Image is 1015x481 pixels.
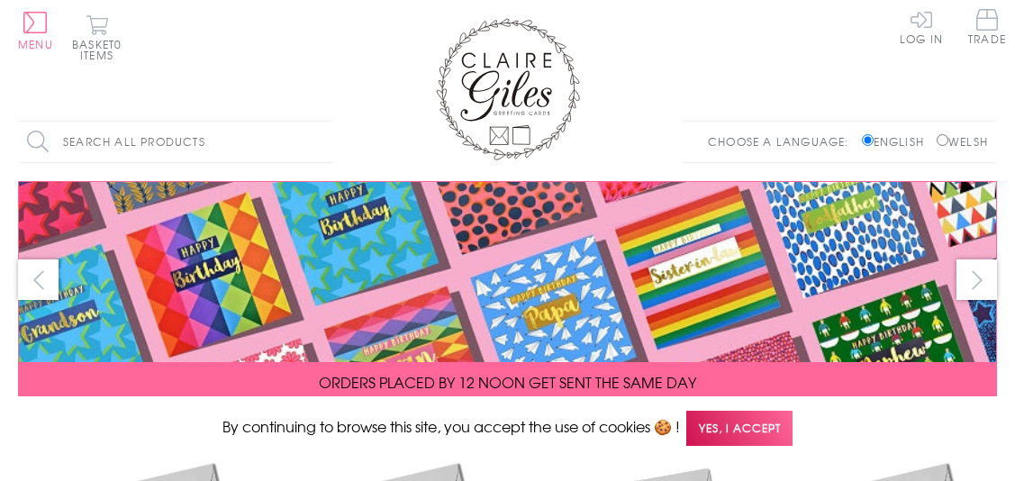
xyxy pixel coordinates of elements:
span: Menu [18,36,53,52]
button: Basket0 items [72,14,122,60]
span: Trade [968,9,1006,44]
span: ORDERS PLACED BY 12 NOON GET SENT THE SAME DAY [319,371,696,393]
input: Search [315,122,333,162]
input: Welsh [937,134,948,146]
label: Welsh [937,133,988,150]
input: Search all products [18,122,333,162]
label: English [862,133,933,150]
button: prev [18,259,59,300]
img: Claire Giles Greetings Cards [436,18,580,160]
a: Log In [900,9,943,44]
span: Yes, I accept [686,411,793,446]
button: next [956,259,997,300]
input: English [862,134,874,146]
p: Choose a language: [708,133,858,150]
a: Trade [968,9,1006,48]
span: 0 items [80,36,122,63]
button: Menu [18,12,53,50]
